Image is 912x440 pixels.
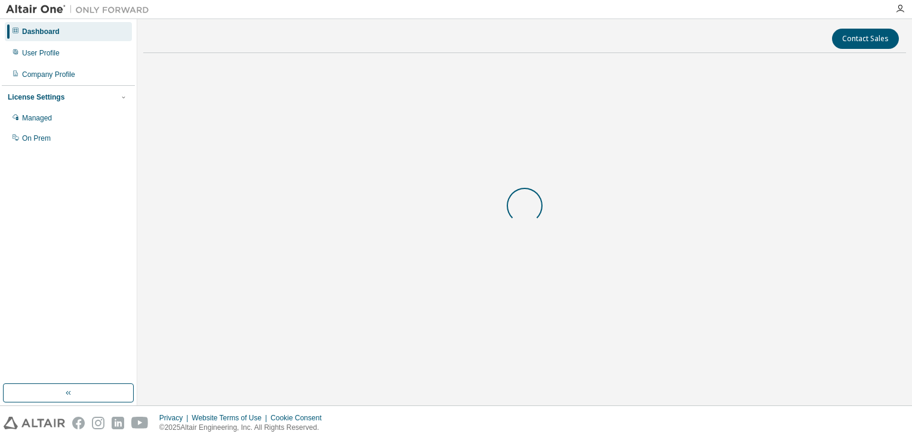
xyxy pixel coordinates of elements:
img: Altair One [6,4,155,16]
div: Privacy [159,413,192,423]
img: youtube.svg [131,417,149,429]
div: Managed [22,113,52,123]
div: License Settings [8,92,64,102]
div: User Profile [22,48,60,58]
img: facebook.svg [72,417,85,429]
img: altair_logo.svg [4,417,65,429]
button: Contact Sales [832,29,899,49]
div: On Prem [22,134,51,143]
div: Website Terms of Use [192,413,270,423]
img: instagram.svg [92,417,104,429]
div: Cookie Consent [270,413,328,423]
div: Dashboard [22,27,60,36]
img: linkedin.svg [112,417,124,429]
p: © 2025 Altair Engineering, Inc. All Rights Reserved. [159,423,329,433]
div: Company Profile [22,70,75,79]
